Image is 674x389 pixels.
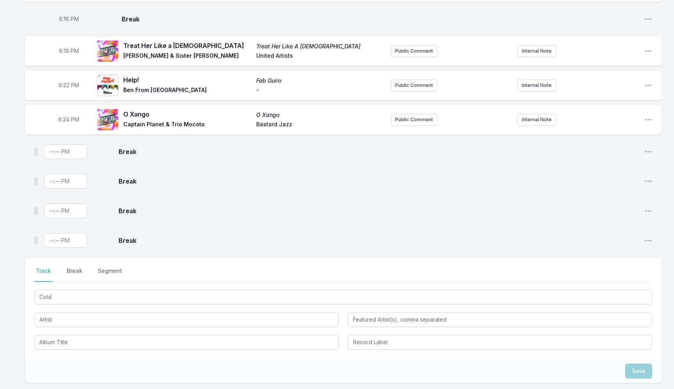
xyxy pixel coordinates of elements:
[58,116,79,124] span: Timestamp
[59,47,79,55] span: Timestamp
[625,364,652,378] button: Save
[348,312,652,327] input: Featured Artist(s), comma separated
[518,45,556,57] button: Internal Note
[34,177,37,185] img: Drag Handle
[123,86,252,95] span: Ben From [GEOGRAPHIC_DATA]
[119,177,638,186] span: Break
[644,15,652,23] button: Open playlist item options
[122,14,638,24] span: Break
[256,42,385,50] span: Treat Her Like A [DEMOGRAPHIC_DATA]
[44,174,87,189] input: Timestamp
[65,267,84,282] button: Break
[97,109,119,131] img: O Xango
[644,116,652,124] button: Open playlist item options
[34,312,339,327] input: Artist
[348,335,652,350] input: Record Label
[123,41,252,50] span: Treat Her Like a [DEMOGRAPHIC_DATA]
[644,237,652,244] button: Open playlist item options
[518,114,556,126] button: Internal Note
[44,233,87,248] input: Timestamp
[34,335,339,350] input: Album Title
[391,114,437,126] button: Public Comment
[97,40,119,62] img: Treat Her Like A Lady
[644,207,652,215] button: Open playlist item options
[123,52,252,61] span: [PERSON_NAME] & Sister [PERSON_NAME]
[123,75,252,85] span: Help!
[59,81,79,89] span: Timestamp
[59,15,79,23] span: Timestamp
[34,267,53,282] button: Track
[44,203,87,218] input: Timestamp
[644,177,652,185] button: Open playlist item options
[391,80,437,91] button: Public Comment
[34,207,37,215] img: Drag Handle
[644,148,652,156] button: Open playlist item options
[96,267,124,282] button: Segment
[256,86,385,95] span: -
[256,77,385,85] span: Fab Guiro
[518,80,556,91] button: Internal Note
[123,120,252,130] span: Captain Planet & Trio Mocoto
[34,148,37,156] img: Drag Handle
[97,74,119,96] img: Fab Guiro
[391,45,437,57] button: Public Comment
[256,120,385,130] span: Bastard Jazz
[44,144,87,159] input: Timestamp
[256,52,385,61] span: United Artists
[119,236,638,245] span: Break
[34,290,652,304] input: Track Title
[123,110,252,119] span: O Xango
[644,81,652,89] button: Open playlist item options
[119,206,638,216] span: Break
[644,47,652,55] button: Open playlist item options
[34,237,37,244] img: Drag Handle
[256,111,385,119] span: O Xango
[119,147,638,156] span: Break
